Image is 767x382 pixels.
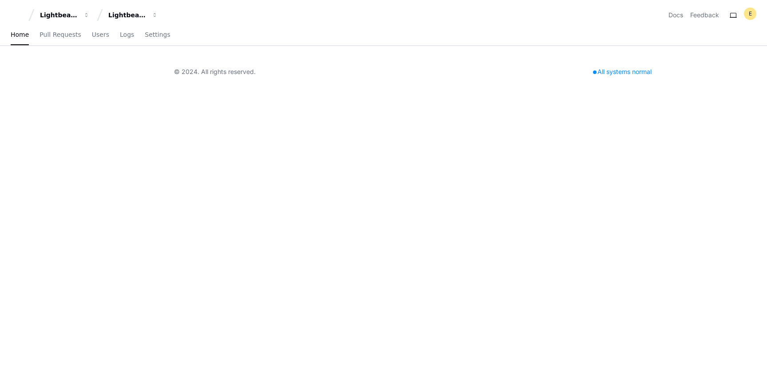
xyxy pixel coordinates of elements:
[690,11,719,19] button: Feedback
[92,25,109,45] a: Users
[588,66,657,78] div: All systems normal
[145,32,170,37] span: Settings
[668,11,683,19] a: Docs
[108,11,146,19] div: Lightbeam Health Solutions
[92,32,109,37] span: Users
[105,7,162,23] button: Lightbeam Health Solutions
[40,25,81,45] a: Pull Requests
[174,67,256,76] div: © 2024. All rights reserved.
[120,32,134,37] span: Logs
[145,25,170,45] a: Settings
[40,11,78,19] div: Lightbeam Health
[40,32,81,37] span: Pull Requests
[11,32,29,37] span: Home
[749,10,752,17] h1: E
[36,7,93,23] button: Lightbeam Health
[744,8,756,20] button: E
[11,25,29,45] a: Home
[120,25,134,45] a: Logs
